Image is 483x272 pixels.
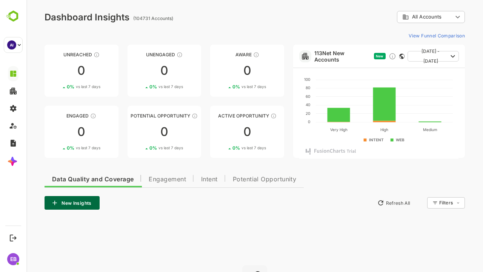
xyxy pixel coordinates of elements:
div: 0 [18,126,92,138]
span: vs last 7 days [49,145,74,151]
div: Filters [412,196,438,210]
div: EB [7,253,19,265]
button: [DATE] - [DATE] [381,51,432,62]
div: 0 % [123,145,157,151]
text: 60 [279,94,284,99]
a: Active OpportunityThese accounts have open opportunities which might be at any of the Sales Stage... [184,106,258,158]
span: vs last 7 days [132,145,157,151]
div: 0 % [206,84,240,90]
div: These accounts have not been engaged with for a defined time period [67,52,73,58]
div: 0 [101,126,175,138]
div: These accounts are MQAs and can be passed on to Inside Sales [165,113,171,119]
div: Dashboard Insights [18,12,103,23]
div: All Accounts [376,14,426,20]
img: BambooboxLogoMark.f1c84d78b4c51b1a7b5f700c9845e183.svg [4,9,23,23]
div: Aware [184,52,258,57]
button: Logout [8,233,18,243]
div: 0 [184,65,258,77]
span: vs last 7 days [49,84,74,90]
button: Refresh All [348,197,387,209]
div: These accounts have open opportunities which might be at any of the Sales Stages [244,113,250,119]
a: UnengagedThese accounts have not shown enough engagement and need nurturing00%vs last 7 days [101,45,175,97]
span: Potential Opportunity [206,176,270,182]
text: 100 [278,77,284,82]
div: 0 % [40,145,74,151]
div: These accounts have just entered the buying cycle and need further nurturing [227,52,233,58]
span: Intent [175,176,191,182]
div: Engaged [18,113,92,119]
div: Unengaged [101,52,175,57]
text: 80 [279,85,284,90]
a: Potential OpportunityThese accounts are MQAs and can be passed on to Inside Sales00%vs last 7 days [101,106,175,158]
div: Unreached [18,52,92,57]
div: 0 % [206,145,240,151]
div: Active Opportunity [184,113,258,119]
div: AI [7,40,16,49]
span: vs last 7 days [215,145,240,151]
button: New Insights [18,196,73,210]
div: 0 [18,65,92,77]
div: This card does not support filter and segments [373,54,378,59]
div: These accounts have not shown enough engagement and need nurturing [150,52,156,58]
div: 0 % [40,84,74,90]
div: Filters [413,200,426,206]
div: These accounts are warm, further nurturing would qualify them to MQAs [64,113,70,119]
span: Engagement [122,176,160,182]
span: Data Quality and Coverage [26,176,107,182]
div: All Accounts [371,10,438,25]
ag: (104731 Accounts) [107,15,149,21]
a: AwareThese accounts have just entered the buying cycle and need further nurturing00%vs last 7 days [184,45,258,97]
a: UnreachedThese accounts have not been engaged with for a defined time period00%vs last 7 days [18,45,92,97]
div: Discover new ICP-fit accounts showing engagement — via intent surges, anonymous website visits, L... [362,53,370,60]
div: 0 [101,65,175,77]
a: 113Net New Accounts [288,50,345,63]
span: [DATE] - [DATE] [387,46,421,66]
text: 40 [279,102,284,107]
span: All Accounts [386,14,415,20]
text: Very High [304,127,321,132]
span: vs last 7 days [132,84,157,90]
text: High [354,127,362,132]
a: EngagedThese accounts are warm, further nurturing would qualify them to MQAs00%vs last 7 days [18,106,92,158]
div: 0 [184,126,258,138]
button: View Funnel Comparison [379,29,438,42]
text: 20 [279,111,284,116]
div: Potential Opportunity [101,113,175,119]
div: 0 % [123,84,157,90]
span: vs last 7 days [215,84,240,90]
text: 0 [281,119,284,124]
text: Medium [397,127,411,132]
span: New [349,54,357,58]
